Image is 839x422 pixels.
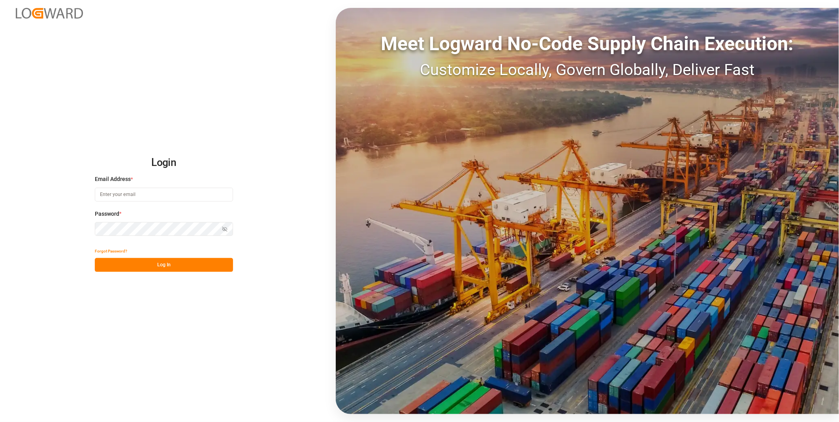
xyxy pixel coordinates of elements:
[336,58,839,82] div: Customize Locally, Govern Globally, Deliver Fast
[95,150,233,175] h2: Login
[95,244,127,258] button: Forgot Password?
[95,258,233,272] button: Log In
[16,8,83,19] img: Logward_new_orange.png
[95,210,119,218] span: Password
[95,175,131,183] span: Email Address
[336,30,839,58] div: Meet Logward No-Code Supply Chain Execution:
[95,188,233,202] input: Enter your email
